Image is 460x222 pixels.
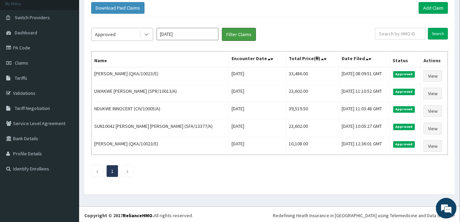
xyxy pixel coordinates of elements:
[15,75,27,81] span: Tariffs
[286,67,339,85] td: 33,486.00
[15,105,50,111] span: Tariff Negotiation
[229,85,286,102] td: [DATE]
[36,38,116,47] div: Chat with us now
[339,52,389,67] th: Date Filed
[92,120,229,137] td: SUN10042 [PERSON_NAME] [PERSON_NAME] (SFA/13377/A)
[424,123,442,134] a: View
[421,52,448,67] th: Actions
[126,168,129,174] a: Next page
[419,2,448,14] a: Add Claim
[92,85,229,102] td: UWAKWE [PERSON_NAME] (SPR/10013/A)
[95,31,116,38] div: Approved
[390,52,421,67] th: Status
[339,137,389,155] td: [DATE] 12:36:01 GMT
[393,141,415,147] span: Approved
[3,148,131,173] textarea: Type your message and hit 'Enter'
[375,28,426,40] input: Search by HMO ID
[222,28,256,41] button: Filter Claims
[424,105,442,117] a: View
[157,28,218,40] input: Select Month and Year
[339,85,389,102] td: [DATE] 11:10:52 GMT
[113,3,129,20] div: Minimize live chat window
[15,60,28,66] span: Claims
[229,137,286,155] td: [DATE]
[428,28,448,40] input: Search
[273,212,455,219] div: Redefining Heath Insurance in [GEOGRAPHIC_DATA] using Telemedicine and Data Science!
[111,168,114,174] a: Page 1 is your current page
[286,137,339,155] td: 10,108.00
[15,14,50,21] span: Switch Providers
[96,168,99,174] a: Previous page
[123,212,152,219] a: RelianceHMO
[286,85,339,102] td: 23,602.00
[15,30,37,36] span: Dashboard
[393,89,415,95] span: Approved
[424,88,442,99] a: View
[91,2,145,14] button: Download Paid Claims
[92,67,229,85] td: [PERSON_NAME] (QKA/10023/E)
[339,120,389,137] td: [DATE] 10:05:27 GMT
[229,102,286,120] td: [DATE]
[229,67,286,85] td: [DATE]
[393,124,415,130] span: Approved
[286,52,339,67] th: Total Price(₦)
[40,67,95,136] span: We're online!
[393,71,415,77] span: Approved
[84,212,154,219] strong: Copyright © 2017 .
[393,106,415,112] span: Approved
[92,52,229,67] th: Name
[229,120,286,137] td: [DATE]
[339,102,389,120] td: [DATE] 11:03:48 GMT
[13,34,28,52] img: d_794563401_company_1708531726252_794563401
[92,137,229,155] td: [PERSON_NAME] (QKA/10023/E)
[229,52,286,67] th: Encounter Date
[424,70,442,82] a: View
[286,120,339,137] td: 23,602.00
[424,140,442,152] a: View
[92,102,229,120] td: NDUKWE INNOCENT (CIV/10005/A)
[339,67,389,85] td: [DATE] 08:09:51 GMT
[286,102,339,120] td: 39,519.50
